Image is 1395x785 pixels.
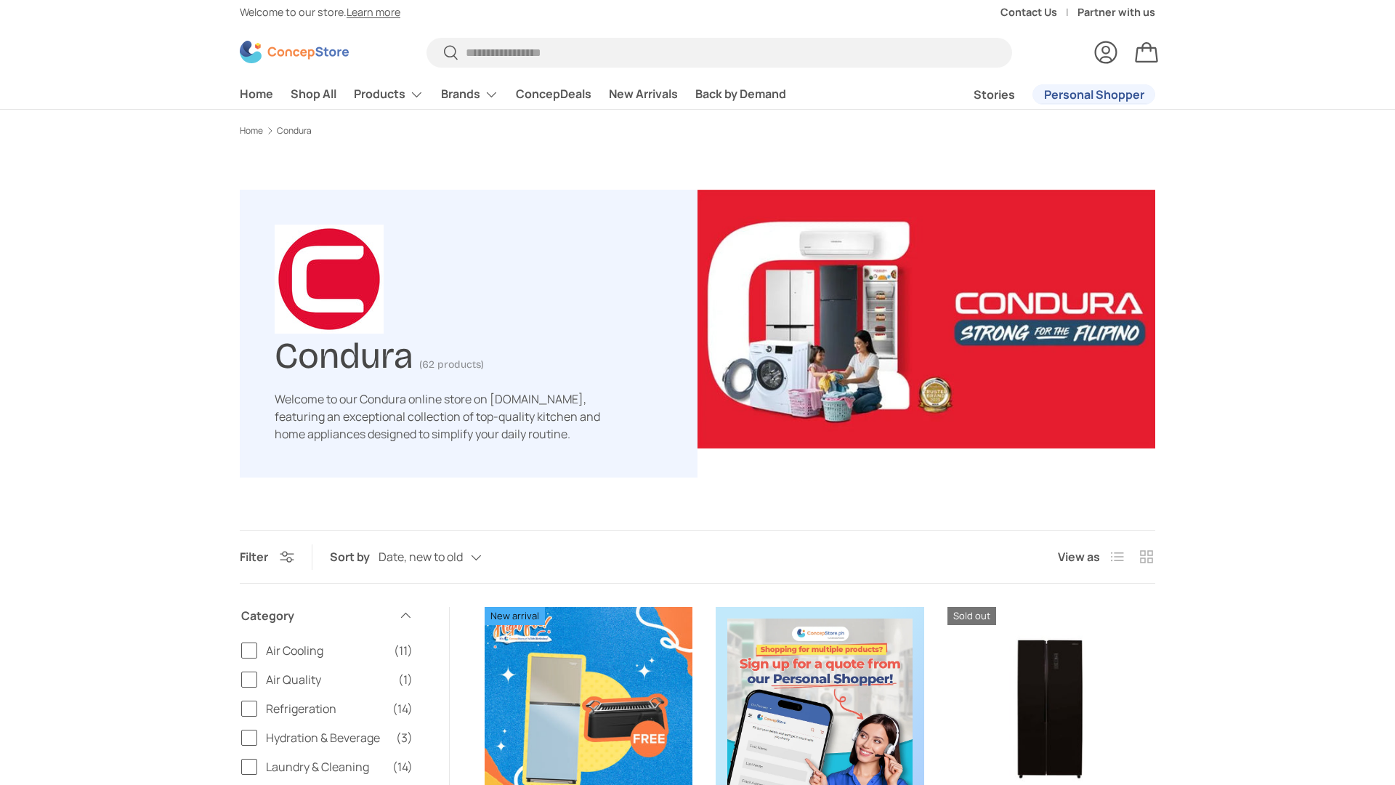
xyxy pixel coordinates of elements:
[396,729,413,746] span: (3)
[392,758,413,776] span: (14)
[266,700,384,717] span: Refrigeration
[1058,548,1100,565] span: View as
[240,41,349,63] img: ConcepStore
[398,671,413,688] span: (1)
[240,80,786,109] nav: Primary
[266,642,385,659] span: Air Cooling
[947,607,996,625] span: Sold out
[266,671,389,688] span: Air Quality
[277,126,312,135] a: Condura
[1077,4,1155,20] a: Partner with us
[240,124,1155,137] nav: Breadcrumbs
[697,190,1155,448] img: Condura
[345,80,432,109] summary: Products
[516,80,591,108] a: ConcepDeals
[419,358,484,371] span: (62 products)
[394,642,413,659] span: (11)
[392,700,413,717] span: (14)
[1000,4,1077,20] a: Contact Us
[240,4,400,20] p: Welcome to our store.
[241,589,413,642] summary: Category
[695,80,786,108] a: Back by Demand
[379,545,511,571] button: Date, new to old
[240,126,263,135] a: Home
[379,550,463,564] span: Date, new to old
[240,549,268,565] span: Filter
[939,80,1155,109] nav: Secondary
[291,80,336,108] a: Shop All
[240,549,294,565] button: Filter
[266,729,387,746] span: Hydration & Beverage
[330,548,379,565] label: Sort by
[441,80,498,109] a: Brands
[485,607,545,625] span: New arrival
[275,390,616,443] p: Welcome to our Condura online store on [DOMAIN_NAME], featuring an exceptional collection of top-...
[1032,84,1155,105] a: Personal Shopper
[240,80,273,108] a: Home
[275,329,413,377] h1: Condura
[347,5,400,19] a: Learn more
[354,80,424,109] a: Products
[266,758,384,776] span: Laundry & Cleaning
[974,81,1015,109] a: Stories
[609,80,678,108] a: New Arrivals
[1044,89,1144,100] span: Personal Shopper
[432,80,507,109] summary: Brands
[241,607,389,624] span: Category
